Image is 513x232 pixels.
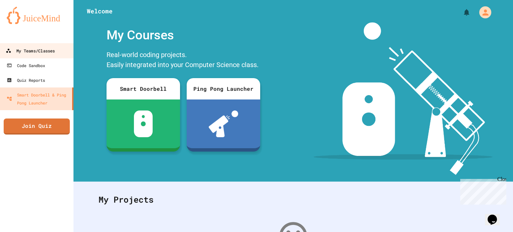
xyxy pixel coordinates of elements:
[103,48,264,73] div: Real-world coding projects. Easily integrated into your Computer Science class.
[6,47,55,55] div: My Teams/Classes
[7,91,69,107] div: Smart Doorbell & Ping Pong Launcher
[103,22,264,48] div: My Courses
[3,3,46,42] div: Chat with us now!Close
[7,76,45,84] div: Quiz Reports
[314,22,493,175] img: banner-image-my-projects.png
[209,110,238,137] img: ppl-with-ball.png
[450,7,472,18] div: My Notifications
[485,205,506,225] iframe: chat widget
[7,61,45,69] div: Code Sandbox
[7,7,67,24] img: logo-orange.svg
[4,119,70,135] a: Join Quiz
[472,5,493,20] div: My Account
[458,176,506,205] iframe: chat widget
[92,187,495,213] div: My Projects
[107,78,180,99] div: Smart Doorbell
[187,78,260,99] div: Ping Pong Launcher
[134,110,153,137] img: sdb-white.svg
